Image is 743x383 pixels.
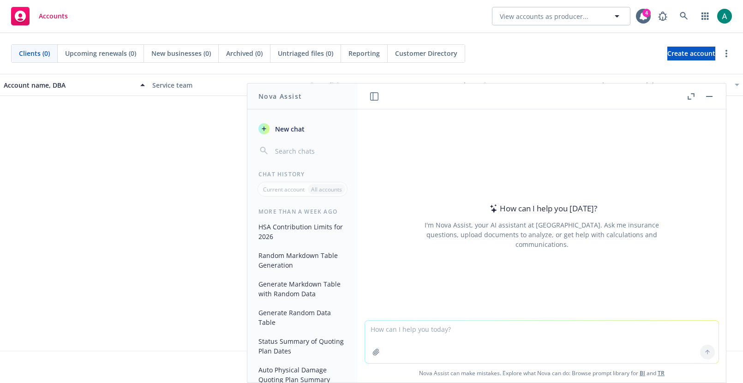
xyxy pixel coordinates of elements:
[255,120,350,137] button: New chat
[361,364,722,383] span: Nova Assist can make mistakes. Explore what Nova can do: Browse prompt library for and
[492,7,630,25] button: View accounts as producer...
[226,48,263,58] span: Archived (0)
[667,47,715,60] a: Create account
[658,369,665,377] a: TR
[255,334,350,359] button: Status Summary of Quoting Plan Dates
[675,7,693,25] a: Search
[653,7,672,25] a: Report a Bug
[721,48,732,59] a: more
[446,74,594,96] button: Total premiums
[273,144,347,157] input: Search chats
[696,7,714,25] a: Switch app
[255,305,350,330] button: Generate Random Data Table
[487,203,597,215] div: How can I help you [DATE]?
[278,48,333,58] span: Untriaged files (0)
[255,248,350,273] button: Random Markdown Table Generation
[311,186,342,193] p: All accounts
[500,12,588,21] span: View accounts as producer...
[348,48,380,58] span: Reporting
[151,48,211,58] span: New businesses (0)
[717,9,732,24] img: photo
[642,9,651,17] div: 4
[594,74,743,96] button: Closest renewal date
[247,170,358,178] div: Chat History
[667,45,715,62] span: Create account
[598,80,729,90] div: Closest renewal date
[7,3,72,29] a: Accounts
[255,276,350,301] button: Generate Markdown Table with Random Data
[149,74,297,96] button: Service team
[65,48,136,58] span: Upcoming renewals (0)
[19,48,50,58] span: Clients (0)
[258,91,302,101] h1: Nova Assist
[39,12,68,20] span: Accounts
[412,220,671,249] div: I'm Nova Assist, your AI assistant at [GEOGRAPHIC_DATA]. Ask me insurance questions, upload docum...
[4,80,135,90] div: Account name, DBA
[273,124,305,134] span: New chat
[247,208,358,215] div: More than a week ago
[395,48,457,58] span: Customer Directory
[449,80,581,90] div: Total premiums
[297,74,446,96] button: Active policies
[255,219,350,244] button: HSA Contribution Limits for 2026
[152,80,294,90] div: Service team
[301,80,442,90] div: Active policies
[263,186,305,193] p: Current account
[640,369,645,377] a: BI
